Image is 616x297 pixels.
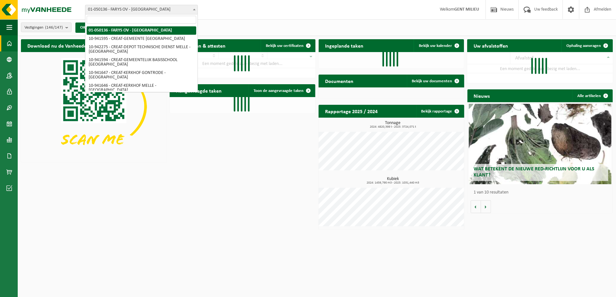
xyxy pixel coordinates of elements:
a: Bekijk uw kalender [414,39,463,52]
span: Ophaling aanvragen [566,44,601,48]
a: Bekijk uw certificaten [261,39,315,52]
span: Toon de aangevraagde taken [254,89,303,93]
span: Bekijk uw certificaten [266,44,303,48]
li: 10-941594 - CREAT-GEMEENTELIJK BASISSCHOOL [GEOGRAPHIC_DATA] [87,56,196,69]
h2: Rapportage 2025 / 2024 [319,105,384,117]
li: 10-942275 - CREAT-DEPOT TECHNISCHE DIENST MELLE - [GEOGRAPHIC_DATA] [87,43,196,56]
li: 10-941646 - CREAT-KERKHOF MELLE - [GEOGRAPHIC_DATA] [87,82,196,94]
button: OK [75,22,90,33]
li: 10-941647 - CREAT-KERKHOF GONTRODE - [GEOGRAPHIC_DATA] [87,69,196,82]
a: Wat betekent de nieuwe RED-richtlijn voor u als klant? [469,104,611,184]
span: 2024: 4820,398 t - 2025: 3724,071 t [322,125,464,129]
button: Vestigingen(146/147) [21,22,72,32]
h2: Nieuws [467,89,496,102]
button: Volgende [481,200,491,213]
h2: Uw afvalstoffen [467,39,515,52]
count: (146/147) [45,25,63,30]
span: Wat betekent de nieuwe RED-richtlijn voor u als klant? [474,166,594,178]
span: 2024: 1459,790 m3 - 2025: 1031,440 m3 [322,181,464,184]
a: Alle artikelen [572,89,612,102]
span: Bekijk uw documenten [412,79,452,83]
li: 01-050136 - FARYS OV - [GEOGRAPHIC_DATA] [87,26,196,35]
span: Vestigingen [24,23,63,32]
img: Download de VHEPlus App [21,52,167,161]
h3: Kubiek [322,177,464,184]
button: Vorige [470,200,481,213]
li: 10-941595 - CREAT-GEMEENTE [GEOGRAPHIC_DATA] [87,35,196,43]
h3: Tonnage [322,121,464,129]
span: Bekijk uw kalender [419,44,452,48]
a: Toon de aangevraagde taken [248,84,315,97]
a: Ophaling aanvragen [561,39,612,52]
span: 01-050136 - FARYS OV - GENT [85,5,197,14]
h2: Documenten [319,75,360,87]
strong: GENT MILIEU [454,7,479,12]
p: 1 van 10 resultaten [474,190,610,195]
h2: Certificaten & attesten [170,39,232,52]
h2: Aangevraagde taken [170,84,228,97]
span: 01-050136 - FARYS OV - GENT [85,5,198,14]
h2: Download nu de Vanheede+ app! [21,39,107,52]
a: Bekijk uw documenten [407,75,463,87]
a: Bekijk rapportage [416,105,463,118]
h2: Ingeplande taken [319,39,370,52]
